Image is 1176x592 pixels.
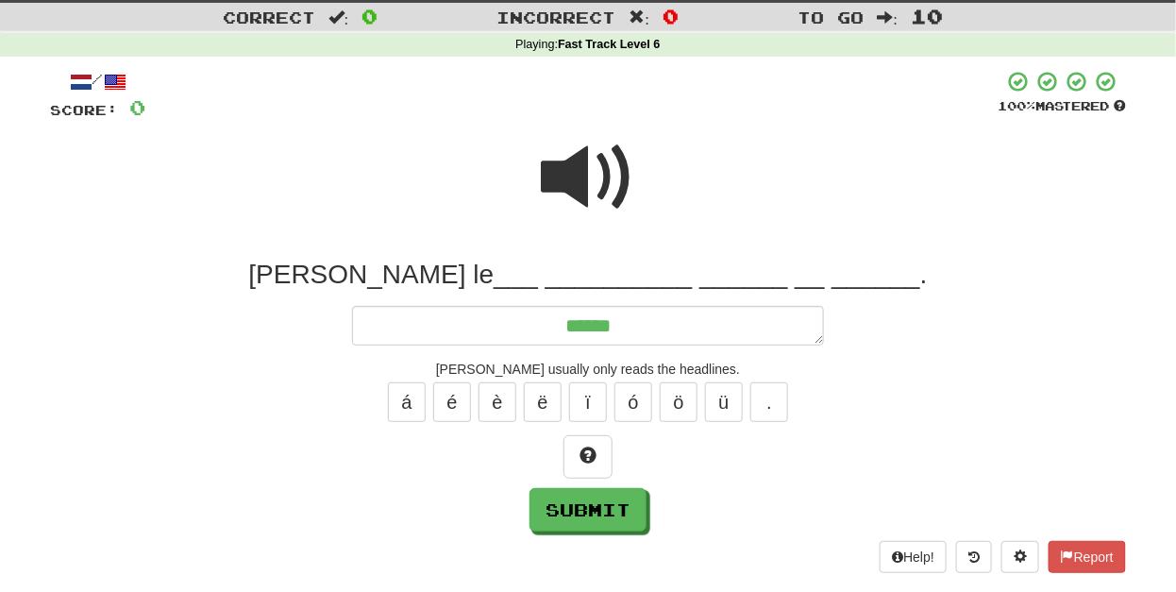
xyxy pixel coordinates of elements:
span: To go [798,8,865,26]
strong: Fast Track Level 6 [558,38,661,51]
div: [PERSON_NAME] usually only reads the headlines. [50,360,1126,379]
button: ë [524,382,562,422]
span: 0 [361,5,378,27]
button: ü [705,382,743,422]
button: ï [569,382,607,422]
button: Hint! [563,435,613,479]
button: Round history (alt+y) [956,541,992,573]
span: : [328,9,349,25]
div: / [50,70,145,93]
button: è [479,382,516,422]
span: : [630,9,650,25]
span: : [878,9,899,25]
span: Score: [50,102,118,118]
button: Submit [529,488,647,532]
button: á [388,382,426,422]
button: Report [1049,541,1126,573]
span: 10 [911,5,943,27]
button: é [433,382,471,422]
button: Help! [880,541,947,573]
span: Correct [223,8,315,26]
button: ó [614,382,652,422]
span: 0 [663,5,679,27]
span: Incorrect [497,8,616,26]
button: . [750,382,788,422]
span: 0 [129,95,145,119]
div: [PERSON_NAME] le___ __________ ______ __ ______. [50,258,1126,292]
button: ö [660,382,697,422]
div: Mastered [998,98,1126,115]
span: 100 % [998,98,1035,113]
